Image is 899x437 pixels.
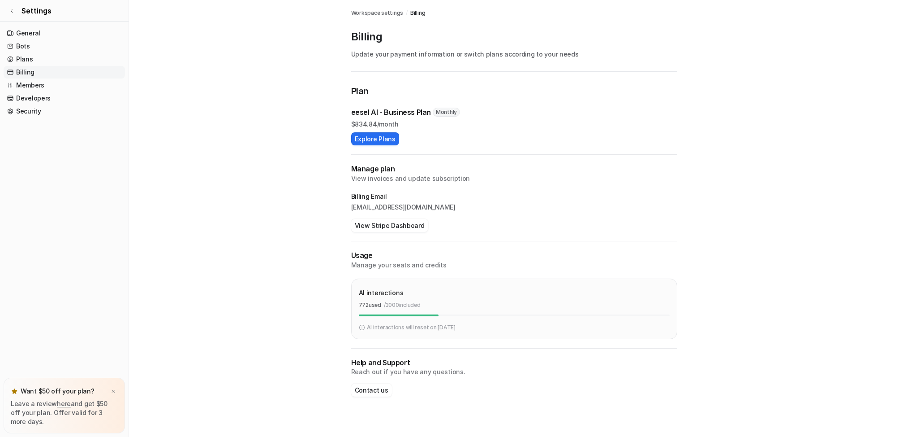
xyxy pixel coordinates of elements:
a: here [57,400,71,407]
span: / [406,9,408,17]
p: Reach out if you have any questions. [351,367,677,376]
a: Plans [4,53,125,66]
p: Billing [351,30,677,44]
p: Usage [351,250,677,261]
a: Security [4,105,125,118]
p: Leave a review and get $50 off your plan. Offer valid for 3 more days. [11,399,118,426]
p: Plan [351,84,677,100]
p: Help and Support [351,358,677,368]
p: AI interactions [359,288,404,297]
img: x [111,389,116,394]
a: Workspace settings [351,9,404,17]
p: 772 used [359,301,381,309]
button: Explore Plans [351,132,399,145]
a: General [4,27,125,39]
p: View invoices and update subscription [351,174,677,183]
p: AI interactions will reset on [DATE] [367,323,456,332]
button: View Stripe Dashboard [351,219,428,232]
p: Manage your seats and credits [351,261,677,270]
button: Contact us [351,384,392,397]
span: Settings [22,5,52,16]
h2: Manage plan [351,164,677,174]
p: / 3000 included [384,301,421,309]
a: Developers [4,92,125,105]
p: Billing Email [351,192,677,201]
p: Update your payment information or switch plans according to your needs [351,49,677,59]
a: Bots [4,40,125,52]
a: Members [4,79,125,92]
a: Billing [4,66,125,79]
p: [EMAIL_ADDRESS][DOMAIN_NAME] [351,203,677,212]
a: Billing [410,9,425,17]
p: Want $50 off your plan? [21,387,95,396]
span: Monthly [433,108,460,117]
p: eesel AI - Business Plan [351,107,431,118]
img: star [11,388,18,395]
p: $ 834.84/month [351,119,677,129]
